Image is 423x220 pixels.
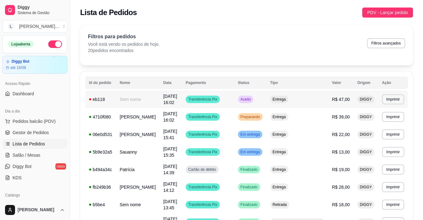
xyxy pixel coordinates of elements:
[3,116,67,126] button: Pedidos balcão (PDV)
[187,114,219,119] span: Transferência Pix
[187,132,219,137] span: Transferência Pix
[382,200,404,210] button: Imprimir
[266,76,328,89] th: Tipo
[3,20,67,33] button: Select a team
[382,112,404,122] button: Imprimir
[80,8,137,18] h2: Lista de Pedidos
[3,202,67,217] button: [PERSON_NAME]
[187,185,219,190] span: Transferência Pix
[271,202,288,207] span: Retirada
[359,97,373,102] span: DIGGY
[271,114,287,119] span: Entrega
[271,185,287,190] span: Entrega
[18,10,65,15] span: Sistema de Gestão
[3,106,67,116] div: Dia a dia
[116,161,159,178] td: Patrícia
[187,149,219,155] span: Transferência Pix
[359,132,373,137] span: DIGGY
[239,114,261,119] span: Preparando
[359,114,373,119] span: DIGGY
[378,76,408,89] th: Ação
[239,149,261,155] span: Em entrega
[19,23,59,29] div: [PERSON_NAME] ...
[382,165,404,175] button: Imprimir
[234,76,266,89] th: Status
[18,5,65,10] span: Diggy
[116,178,159,196] td: [PERSON_NAME]
[116,108,159,126] td: [PERSON_NAME]
[187,202,219,207] span: Transferência Pix
[328,76,353,89] th: Valor
[239,202,259,207] span: Finalizado
[382,147,404,157] button: Imprimir
[359,202,373,207] span: DIGGY
[10,65,26,70] article: até 16/09
[239,132,261,137] span: Em entrega
[382,129,404,139] button: Imprimir
[362,8,413,18] button: PDV - Lançar pedido
[89,166,112,173] div: b494a34c
[3,3,67,18] a: DiggySistema de Gestão
[187,167,217,172] span: Cartão de débito
[3,161,67,171] a: Diggy Botnovo
[13,91,34,97] span: Dashboard
[89,114,112,120] div: 4710f080
[116,126,159,143] td: [PERSON_NAME]
[8,41,34,48] div: Loja aberta
[163,146,177,158] span: [DATE] 15:35
[359,167,373,172] span: DIGGY
[332,97,350,102] span: R$ 47,00
[239,185,259,190] span: Finalizado
[271,167,287,172] span: Entrega
[332,185,350,190] span: R$ 28,00
[182,76,234,89] th: Pagamento
[239,167,259,172] span: Finalizado
[3,56,67,74] a: Diggy Botaté 16/09
[89,131,112,138] div: 06e0d531
[3,190,67,200] div: Catálogo
[332,114,350,119] span: R$ 39,00
[159,76,182,89] th: Data
[116,76,159,89] th: Nome
[3,139,67,149] a: Lista de Pedidos
[353,76,378,89] th: Origem
[163,181,177,193] span: [DATE] 14:12
[239,97,252,102] span: Aceito
[332,202,350,207] span: R$ 18,00
[332,149,350,155] span: R$ 13,00
[89,184,112,190] div: fb249b36
[163,164,177,175] span: [DATE] 14:39
[18,207,57,213] span: [PERSON_NAME]
[89,202,112,208] div: b5be4
[13,152,40,158] span: Salão / Mesas
[3,128,67,138] a: Gestor de Pedidos
[88,41,160,47] p: Você está vendo os pedidos de hoje.
[12,59,29,64] article: Diggy Bot
[13,141,45,147] span: Lista de Pedidos
[332,167,350,172] span: R$ 19,00
[271,132,287,137] span: Entrega
[187,97,219,102] span: Transferência Pix
[8,23,14,29] span: L
[3,79,67,89] div: Acesso Rápido
[359,185,373,190] span: DIGGY
[13,129,49,136] span: Gestor de Pedidos
[3,89,67,99] a: Dashboard
[382,182,404,192] button: Imprimir
[13,175,22,181] span: KDS
[88,33,160,40] p: Filtros para pedidos
[367,38,405,48] button: Filtros avançados
[163,199,177,210] span: [DATE] 13:45
[367,9,408,16] span: PDV - Lançar pedido
[359,149,373,155] span: DIGGY
[271,97,287,102] span: Entrega
[89,149,112,155] div: 5b9e32a5
[163,94,177,105] span: [DATE] 16:02
[85,76,116,89] th: Id do pedido
[3,150,67,160] a: Salão / Mesas
[48,40,62,48] button: Alterar Status
[116,91,159,108] td: Sem nome
[116,196,159,213] td: Sem nome
[13,163,32,170] span: Diggy Bot
[163,111,177,123] span: [DATE] 16:02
